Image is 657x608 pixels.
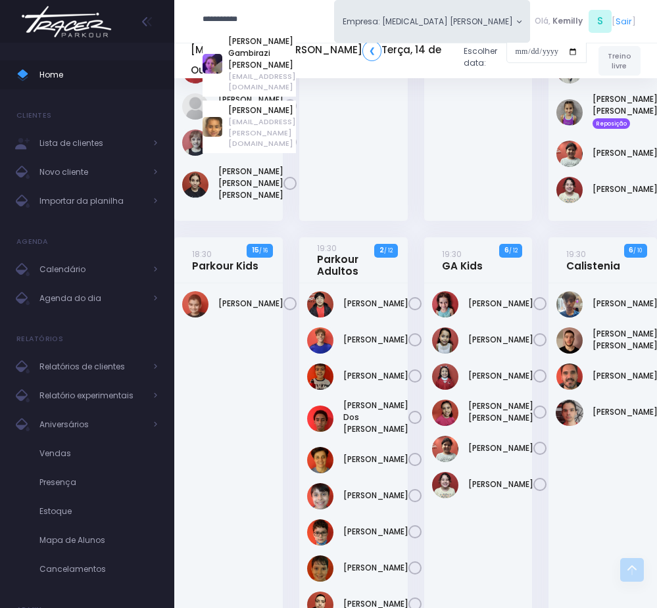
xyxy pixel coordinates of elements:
[39,561,158,578] span: Cancelamentos
[384,246,393,254] small: / 12
[343,490,408,502] a: [PERSON_NAME]
[629,245,633,255] strong: 6
[182,172,208,198] img: Sofia de Souza Rodrigues Ferreira
[317,243,337,254] small: 19:30
[39,503,158,520] span: Estoque
[307,483,333,509] img: Luigi Giusti Vitorino
[468,479,533,490] a: [PERSON_NAME]
[39,358,145,375] span: Relatórios de clientes
[182,291,208,317] img: Douglas Sell Sanchez
[616,15,632,28] a: Sair
[228,35,296,71] a: [PERSON_NAME] Gambirazi [PERSON_NAME]
[259,246,268,254] small: / 16
[468,442,533,454] a: [PERSON_NAME]
[598,46,641,76] a: Treino livre
[16,326,63,352] h4: Relatórios
[556,363,583,390] img: Tiago Naviskas Lippe
[556,291,583,317] img: Fernando Furlani Rodrigues
[343,526,408,538] a: [PERSON_NAME]
[39,387,145,404] span: Relatório experimentais
[552,15,583,27] span: Kemilly
[307,519,333,546] img: Miguel Penna Ferreira
[556,99,583,126] img: Martina Caparroz Carmona
[191,37,587,84] div: Escolher data:
[218,298,283,310] a: [PERSON_NAME]
[468,334,533,346] a: [PERSON_NAME]
[343,370,408,382] a: [PERSON_NAME]
[39,532,158,549] span: Mapa de Alunos
[343,562,408,574] a: [PERSON_NAME]
[589,10,612,33] span: S
[566,248,620,272] a: 19:30Calistenia
[307,327,333,354] img: Gabriel Brito de Almeida e Silva
[633,246,642,254] small: / 10
[39,164,145,181] span: Novo cliente
[39,66,158,83] span: Home
[566,248,586,260] small: 19:30
[39,193,145,210] span: Importar da planilha
[307,406,333,432] img: João Victor dos Santos Simão Becker
[556,400,583,426] img: Victor Serradilha de Aguiar
[343,334,408,346] a: [PERSON_NAME]
[556,327,583,354] img: Natan Garcia Leão
[468,370,533,382] a: [PERSON_NAME]
[16,229,49,255] h4: Agenda
[432,327,458,354] img: Manuela Zuquette
[307,363,333,390] img: Geovane Martins Ramos
[593,118,630,129] span: Reposição
[228,71,296,93] span: [EMAIL_ADDRESS][DOMAIN_NAME]
[362,41,381,60] a: ❮
[228,116,296,149] span: [EMAIL_ADDRESS][PERSON_NAME][DOMAIN_NAME]
[432,472,458,498] img: Victoria Franco
[39,474,158,491] span: Presença
[432,363,458,390] img: Manuella de Oliveira
[432,436,458,462] img: Sophia Martins
[468,298,533,310] a: [PERSON_NAME]
[509,246,518,254] small: / 12
[317,242,386,278] a: 19:30Parkour Adultos
[432,291,458,317] img: Manoela mafra
[379,245,384,255] strong: 2
[39,135,145,152] span: Lista de clientes
[442,248,483,272] a: 19:30GA Kids
[535,15,550,27] span: Olá,
[39,445,158,462] span: Vendas
[442,248,462,260] small: 19:30
[307,447,333,473] img: Lisa Generoso
[39,416,145,433] span: Aniversários
[530,8,641,35] div: [ ]
[556,177,583,203] img: Victoria Franco
[191,41,454,80] h5: [MEDICAL_DATA] [PERSON_NAME] Terça, 14 de Outubro de 2025
[16,103,51,129] h4: Clientes
[228,105,296,116] a: [PERSON_NAME]
[343,454,408,465] a: [PERSON_NAME]
[307,291,333,317] img: Andre Massanobu Shibata
[307,555,333,582] img: Nicolas Naliato
[556,141,583,167] img: Sophia Martins
[504,245,509,255] strong: 6
[39,261,145,278] span: Calendário
[39,290,145,307] span: Agenda do dia
[192,248,212,260] small: 18:30
[252,245,259,255] strong: 15
[432,400,458,426] img: Maria Clara Giglio Correa
[468,400,533,424] a: [PERSON_NAME] [PERSON_NAME]
[343,298,408,310] a: [PERSON_NAME]
[218,166,283,201] a: [PERSON_NAME] [PERSON_NAME] [PERSON_NAME]
[182,129,208,156] img: Rafaelle Pelati Pereyra
[182,93,208,120] img: Nicolle Pio Garcia
[343,400,408,435] a: [PERSON_NAME] Dos [PERSON_NAME]
[192,248,258,272] a: 18:30Parkour Kids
